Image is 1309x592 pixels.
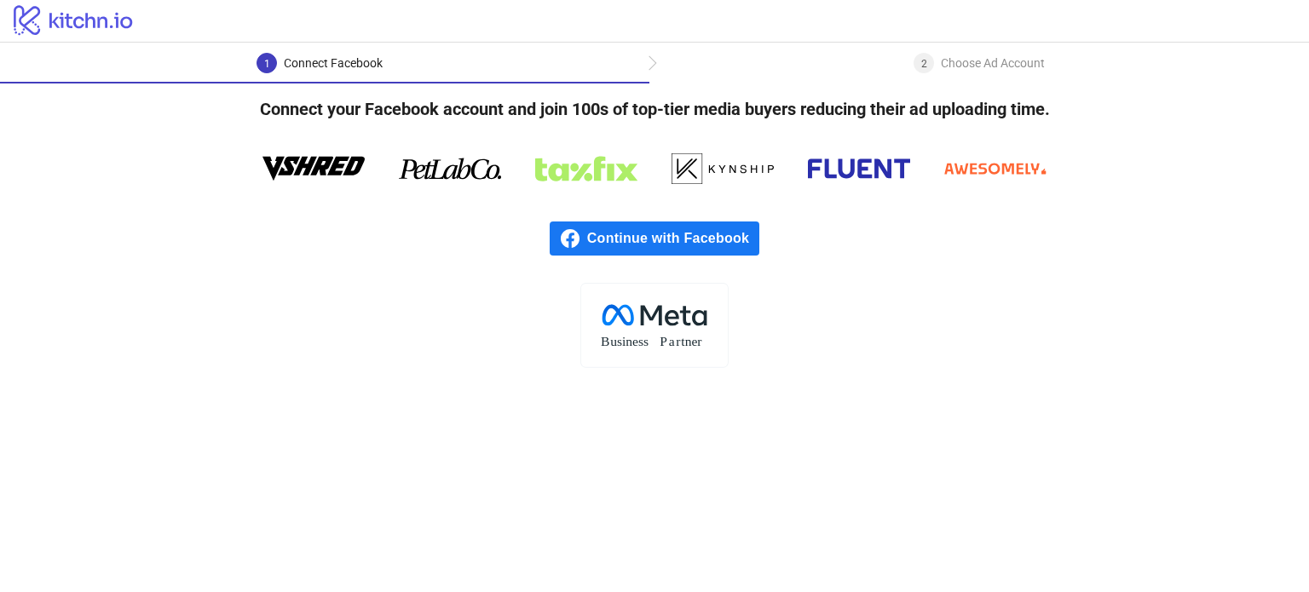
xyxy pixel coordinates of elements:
[284,53,383,73] div: Connect Facebook
[264,58,270,70] span: 1
[610,334,649,348] tspan: usiness
[669,334,675,348] tspan: a
[233,83,1077,135] h4: Connect your Facebook account and join 100s of top-tier media buyers reducing their ad uploading ...
[587,221,759,256] span: Continue with Facebook
[550,221,759,256] a: Continue with Facebook
[660,334,667,348] tspan: P
[676,334,681,348] tspan: r
[601,334,609,348] tspan: B
[681,334,702,348] tspan: tner
[941,53,1045,73] div: Choose Ad Account
[921,58,927,70] span: 2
